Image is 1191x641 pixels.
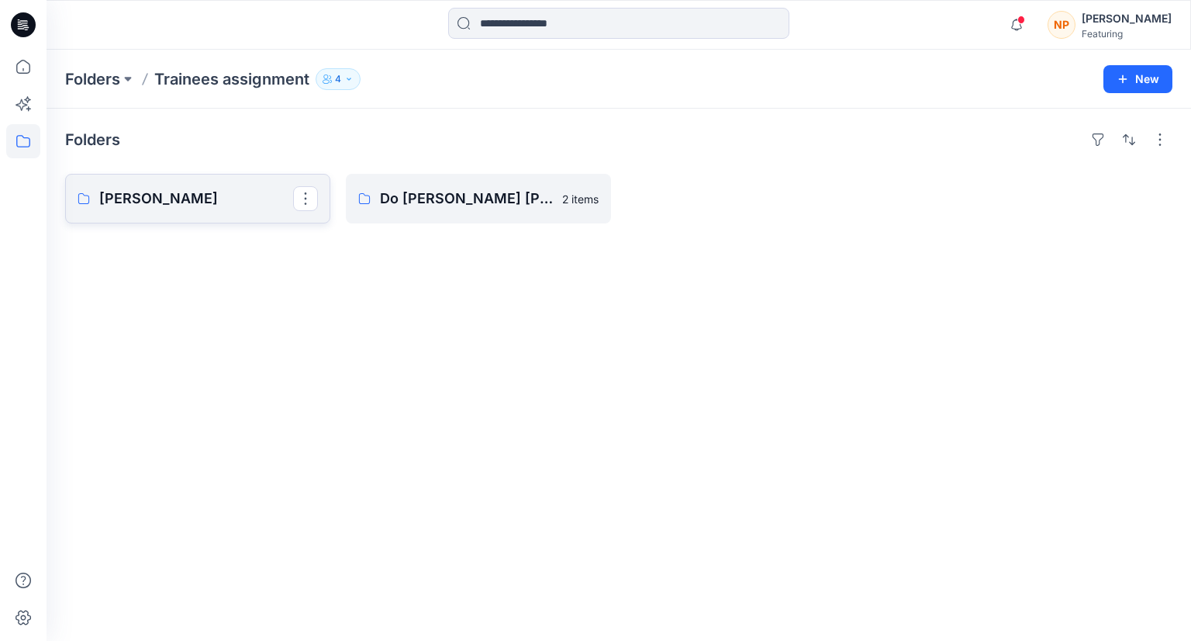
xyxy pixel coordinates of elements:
p: [PERSON_NAME] [99,188,293,210]
button: New [1103,65,1172,93]
a: Folders [65,68,120,90]
div: NP [1048,11,1075,39]
p: Do [PERSON_NAME] [PERSON_NAME] [380,188,553,210]
div: Featuring [1082,28,1172,40]
p: Trainees assignment [154,68,309,90]
button: 4 [316,68,361,90]
div: [PERSON_NAME] [1082,9,1172,28]
p: 4 [335,71,341,88]
a: [PERSON_NAME] [65,174,330,223]
p: 2 items [562,191,599,207]
a: Do [PERSON_NAME] [PERSON_NAME]2 items [346,174,611,223]
h4: Folders [65,130,120,149]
